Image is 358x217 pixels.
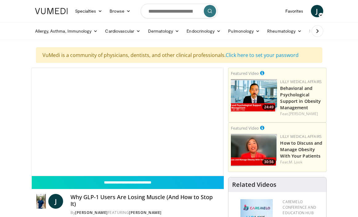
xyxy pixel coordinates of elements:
img: Dr. Jordan Rennicke [36,194,46,209]
input: Search topics, interventions [141,4,218,18]
a: Rheumatology [263,25,305,37]
img: ba3304f6-7838-4e41-9c0f-2e31ebde6754.png.150x105_q85_crop-smart_upscale.png [231,79,277,111]
img: c98a6a29-1ea0-4bd5-8cf5-4d1e188984a7.png.150x105_q85_crop-smart_upscale.png [231,134,277,166]
h4: Why GLP-1 Users Are Losing Muscle (And How to Stop It) [70,194,219,207]
video-js: Video Player [32,68,223,176]
div: By FEATURING [70,210,219,215]
a: Click here to set your password [226,52,299,58]
img: VuMedi Logo [35,8,68,14]
a: Specialties [71,5,106,17]
a: [PERSON_NAME] [289,111,318,116]
div: VuMedi is a community of physicians, dentists, and other clinical professionals. [36,47,322,63]
a: Browse [106,5,134,17]
a: Cardiovascular [101,25,144,37]
a: Pulmonology [224,25,263,37]
a: M. Look [289,159,302,165]
small: Featured Video [231,125,259,131]
span: 30:56 [262,159,276,165]
a: 30:56 [231,134,277,166]
div: Feat. [280,159,324,165]
a: J [311,5,323,17]
a: 24:49 [231,79,277,111]
a: Lilly Medical Affairs [280,79,322,84]
a: Endocrinology [183,25,224,37]
div: Feat. [280,111,324,117]
span: 24:49 [262,104,276,110]
a: Behavioral and Psychological Support in Obesity Management [280,85,321,111]
a: [PERSON_NAME] [75,210,108,215]
a: [PERSON_NAME] [129,210,162,215]
a: J [48,194,63,209]
a: How to Discuss and Manage Obesity With Your Patients [280,140,322,159]
a: CaReMeLO Conference and Education Hub [283,199,316,215]
a: Favorites [282,5,307,17]
h4: Related Videos [232,181,276,188]
a: Allergy, Asthma, Immunology [31,25,102,37]
a: Dermatology [144,25,183,37]
a: Lilly Medical Affairs [280,134,322,139]
small: Featured Video [231,70,259,76]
